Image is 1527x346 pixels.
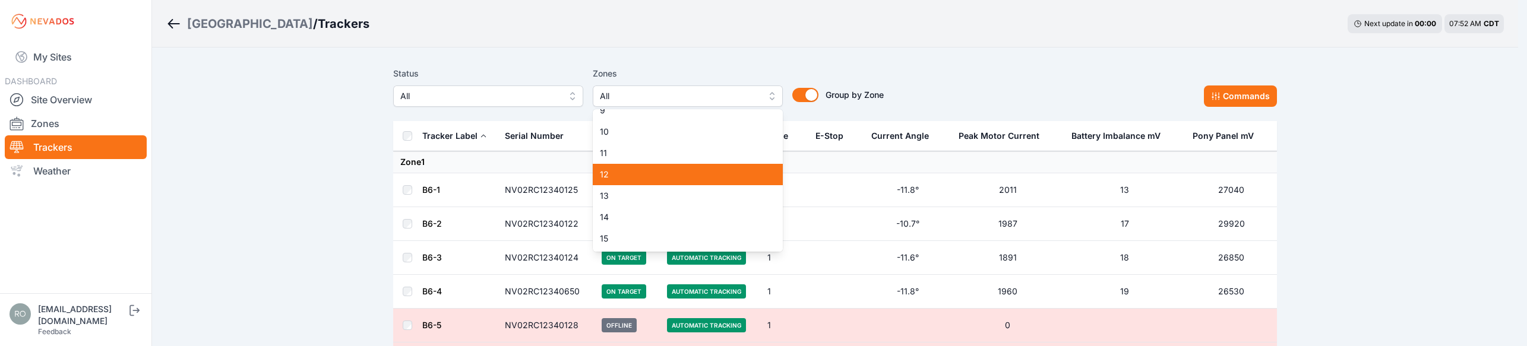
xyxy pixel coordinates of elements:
[600,190,761,202] span: 13
[600,169,761,180] span: 12
[593,109,783,252] div: All
[600,89,759,103] span: All
[600,233,761,245] span: 15
[600,211,761,223] span: 14
[600,147,761,159] span: 11
[600,104,761,116] span: 9
[600,126,761,138] span: 10
[593,85,783,107] button: All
